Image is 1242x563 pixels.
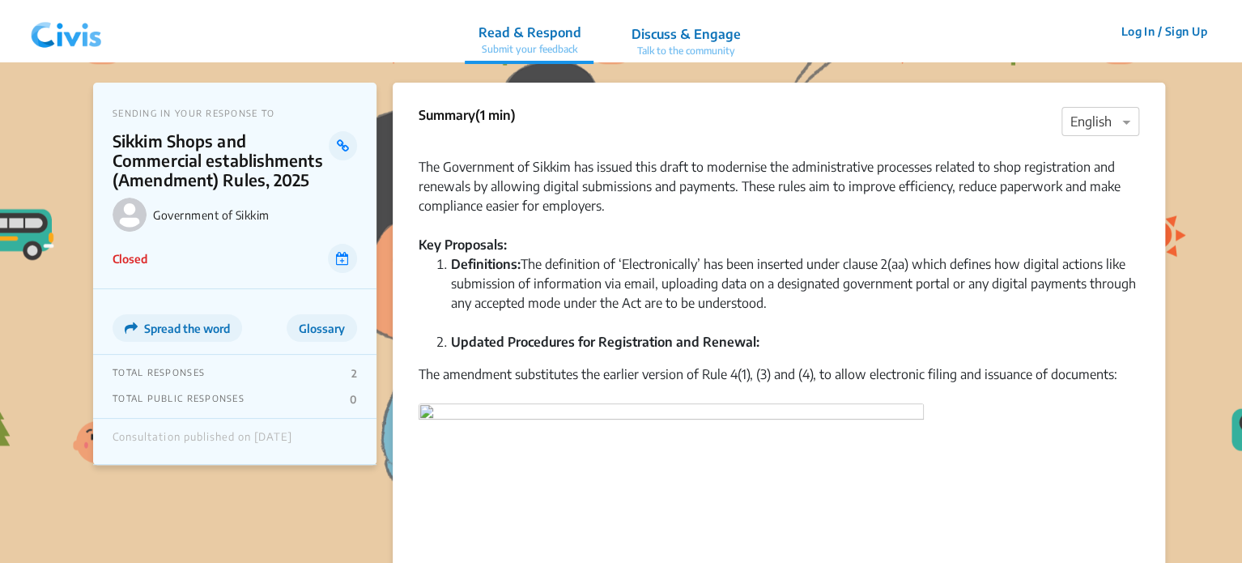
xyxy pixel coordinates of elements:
div: The Government of Sikkim has issued this draft to modernise the administrative processes related ... [419,138,1139,215]
li: The definition of ‘Electronically’ has been inserted under clause 2(aa) which defines how digital... [451,254,1139,332]
p: 0 [350,393,357,406]
p: Closed [113,250,147,267]
strong: Definitions: [451,256,521,272]
strong: Updated Procedures for Registration and Renewal: [451,334,759,350]
img: navlogo.png [24,7,108,56]
div: The amendment substitutes the earlier version of Rule 4(1), (3) and (4), to allow electronic fili... [419,365,1139,403]
button: Spread the word [113,314,242,342]
p: Submit your feedback [478,42,581,57]
p: TOTAL PUBLIC RESPONSES [113,393,245,406]
p: Sikkim Shops and Commercial establishments (Amendment) Rules, 2025 [113,131,329,190]
div: Consultation published on [DATE] [113,431,292,452]
button: Log In / Sign Up [1110,19,1218,44]
p: Read & Respond [478,23,581,42]
p: TOTAL RESPONSES [113,367,205,380]
img: Government of Sikkim logo [113,198,147,232]
button: Glossary [287,314,357,342]
p: Government of Sikkim [153,208,357,222]
p: Talk to the community [631,44,740,58]
span: (1 min) [475,107,516,123]
p: 2 [351,367,357,380]
span: Spread the word [144,322,230,335]
span: Glossary [299,322,345,335]
p: Summary [419,105,516,125]
strong: Key Proposals: [419,237,507,253]
p: Discuss & Engage [631,24,740,44]
p: SENDING IN YOUR RESPONSE TO [113,108,357,118]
